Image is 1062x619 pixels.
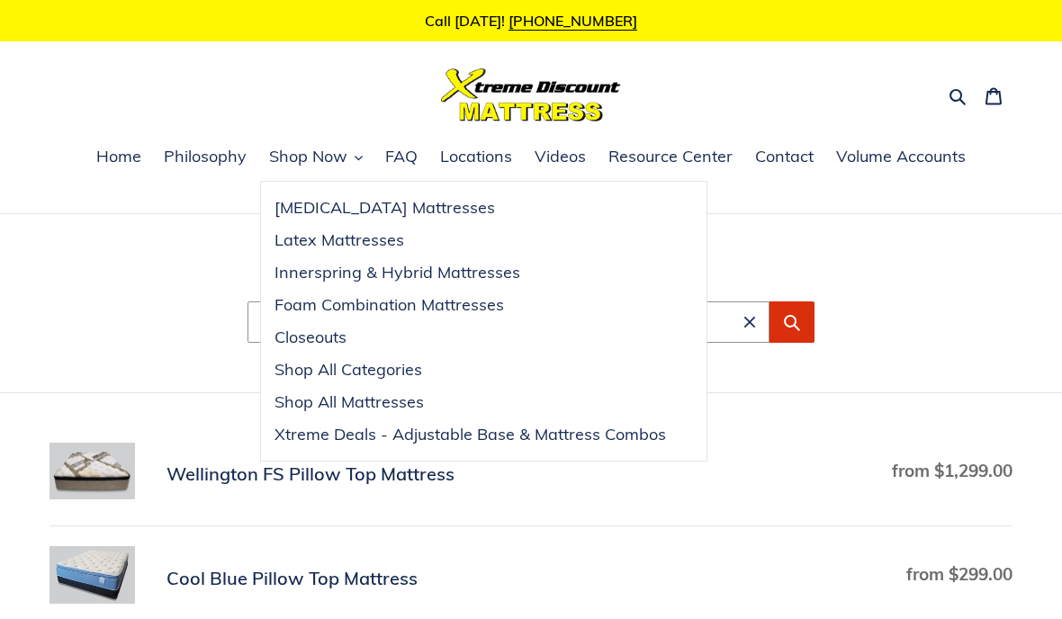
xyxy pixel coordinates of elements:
[247,301,769,343] input: Search
[535,146,586,167] span: Videos
[769,301,814,343] button: Submit
[274,424,666,445] span: Xtreme Deals - Adjustable Base & Mattress Combos
[440,146,512,167] span: Locations
[261,418,679,451] a: Xtreme Deals - Adjustable Base & Mattress Combos
[261,192,679,224] a: [MEDICAL_DATA] Mattresses
[274,262,520,283] span: Innerspring & Hybrid Mattresses
[261,354,679,386] a: Shop All Categories
[526,144,595,171] a: Videos
[746,144,823,171] a: Contact
[261,256,679,289] a: Innerspring & Hybrid Mattresses
[385,146,418,167] span: FAQ
[261,224,679,256] a: Latex Mattresses
[274,359,422,381] span: Shop All Categories
[274,229,404,251] span: Latex Mattresses
[739,311,760,333] button: Clear search term
[441,68,621,121] img: Xtreme Discount Mattress
[755,146,814,167] span: Contact
[269,146,347,167] span: Shop Now
[260,144,372,171] button: Shop Now
[431,144,521,171] a: Locations
[49,264,1012,285] h1: 10 results for “pillow”
[827,144,975,171] a: Volume Accounts
[599,144,742,171] a: Resource Center
[376,144,427,171] a: FAQ
[836,146,966,167] span: Volume Accounts
[96,146,141,167] span: Home
[49,546,1012,610] a: Cool Blue Pillow Top Mattress
[87,144,150,171] a: Home
[155,144,256,171] a: Philosophy
[274,327,346,348] span: Closeouts
[608,146,733,167] span: Resource Center
[261,386,679,418] a: Shop All Mattresses
[49,443,1012,507] a: Wellington FS Pillow Top Mattress
[164,146,247,167] span: Philosophy
[274,391,424,413] span: Shop All Mattresses
[261,289,679,321] a: Foam Combination Mattresses
[261,321,679,354] a: Closeouts
[274,197,495,219] span: [MEDICAL_DATA] Mattresses
[274,294,504,316] span: Foam Combination Mattresses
